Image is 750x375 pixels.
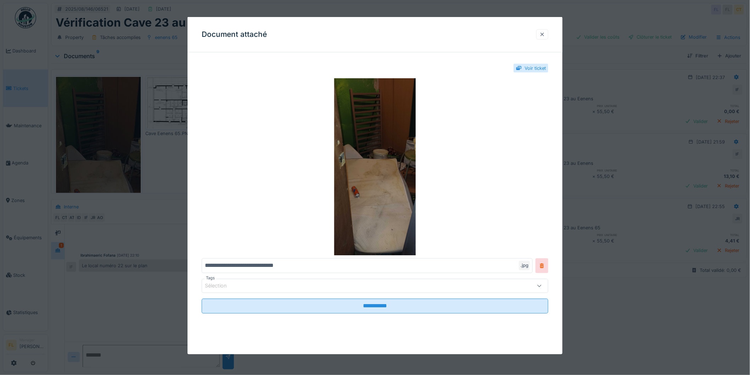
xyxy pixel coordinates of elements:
h3: Document attaché [202,30,267,39]
div: .jpg [519,261,530,270]
div: Sélection [205,282,237,290]
img: e48fc5a5-3616-4031-92b9-a0ced9772eac-17558930197078069266312817503591.jpg [202,78,548,256]
label: Tags [205,275,216,281]
div: Voir ticket [525,65,546,72]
